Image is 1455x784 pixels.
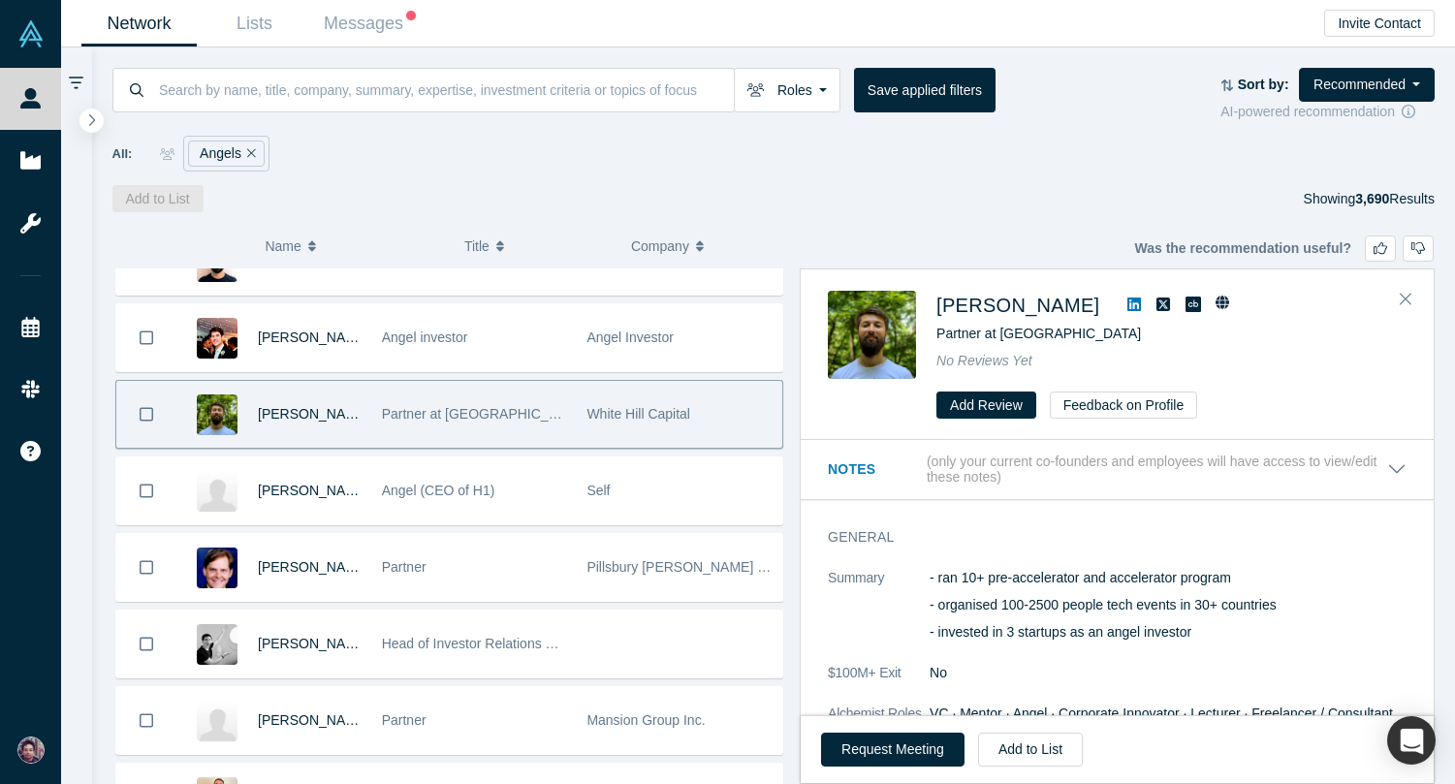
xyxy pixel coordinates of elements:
span: Partner [382,712,427,728]
img: Jason Lok's Profile Image [197,701,237,741]
button: Recommended [1299,68,1435,102]
img: Stuart Gardner's Profile Image [197,318,237,359]
span: Name [265,226,300,267]
strong: 3,690 [1355,191,1389,206]
span: Partner at [GEOGRAPHIC_DATA] [936,326,1141,341]
span: Angel (CEO of H1) [382,483,495,498]
button: Add to List [978,733,1083,767]
span: Results [1355,191,1435,206]
button: Bookmark [116,457,176,524]
span: No Reviews Yet [936,353,1032,368]
button: Save applied filters [854,68,996,112]
a: [PERSON_NAME] [258,329,369,345]
img: Igor Ovcharenko's Profile Image [197,394,237,435]
button: Bookmark [116,687,176,754]
span: Company [631,226,689,267]
dd: VC · Mentor · Angel · Corporate Innovator · Lecturer · Freelancer / Consultant [930,704,1407,724]
span: Angel investor [382,329,468,345]
button: Title [464,226,611,267]
span: Mansion Group Inc. [586,712,705,728]
span: Angel Investor [586,329,674,345]
p: - ran 10+ pre-accelerator and accelerator program [930,568,1407,588]
a: [PERSON_NAME] [258,636,369,651]
button: Close [1391,284,1420,315]
a: [PERSON_NAME] [258,483,369,498]
dt: Summary [828,568,930,663]
button: Bookmark [116,381,176,448]
img: Ariel Katz's Profile Image [197,471,237,512]
p: (only your current co-founders and employees will have access to view/edit these notes) [927,454,1387,486]
span: Partner [382,559,427,575]
button: Bookmark [116,304,176,371]
span: Partner at [GEOGRAPHIC_DATA] [382,406,586,422]
img: Alchemist Vault Logo [17,20,45,47]
a: [PERSON_NAME] [258,406,369,422]
button: Company [631,226,777,267]
span: Title [464,226,490,267]
input: Search by name, title, company, summary, expertise, investment criteria or topics of focus [157,67,734,112]
button: Invite Contact [1324,10,1435,37]
button: Request Meeting [821,733,965,767]
a: [PERSON_NAME] [258,559,369,575]
img: Todd Rumberger's Profile Image [197,548,237,588]
span: Pillsbury [PERSON_NAME] LLP [586,559,781,575]
button: Roles [734,68,840,112]
strong: Sort by: [1238,77,1289,92]
h3: General [828,527,1379,548]
span: Head of Investor Relations @ Alchemist [382,636,621,651]
a: Network [81,1,197,47]
button: Name [265,226,444,267]
p: - organised 100-2500 people tech events in 30+ countries [930,595,1407,615]
button: Notes (only your current co-founders and employees will have access to view/edit these notes) [828,454,1407,486]
a: [PERSON_NAME] [258,712,369,728]
button: Add Review [936,392,1036,419]
button: Add to List [112,185,204,212]
button: Feedback on Profile [1050,392,1198,419]
img: Upinder Singh's Account [17,737,45,764]
dd: No [930,663,1407,683]
button: Bookmark [116,611,176,677]
a: Lists [197,1,312,47]
div: Angels [188,141,265,167]
span: White Hill Capital [586,406,690,422]
h3: Notes [828,459,923,480]
a: Messages [312,1,427,47]
span: All: [112,144,133,164]
dt: $100M+ Exit [828,663,930,704]
p: - invested in 3 startups as an angel investor [930,622,1407,643]
a: [PERSON_NAME] [936,295,1099,316]
button: Remove Filter [241,142,256,165]
div: AI-powered recommendation [1220,102,1435,122]
button: Bookmark [116,534,176,601]
div: Was the recommendation useful? [1134,235,1434,262]
span: Self [586,483,610,498]
img: Igor Ovcharenko's Profile Image [828,291,916,379]
dt: Alchemist Roles [828,704,930,744]
img: David Zhou's Profile Image [197,624,237,665]
div: Showing [1304,185,1435,212]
